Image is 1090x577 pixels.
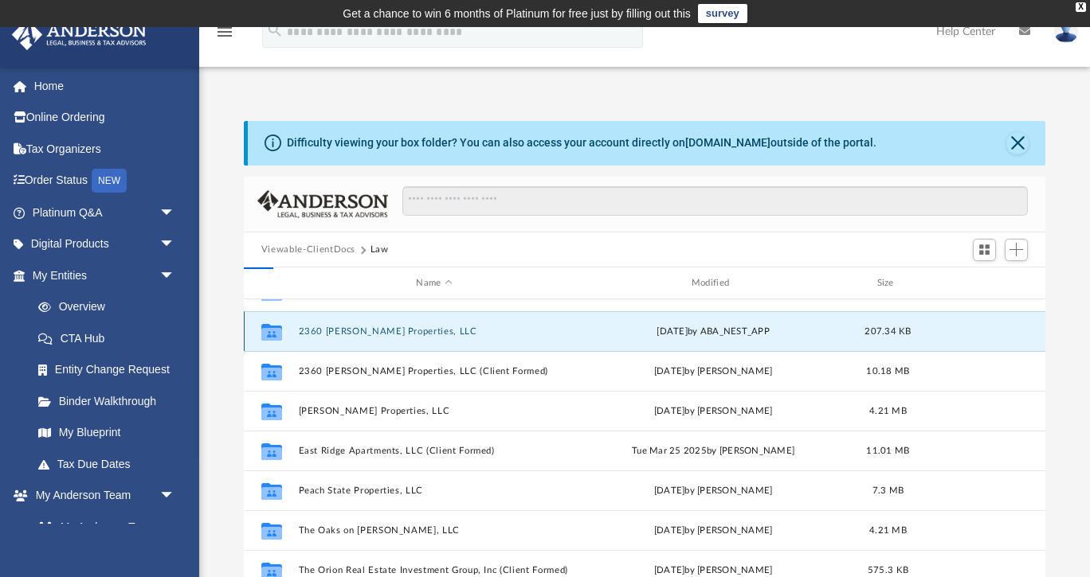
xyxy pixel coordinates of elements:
[266,21,284,39] i: search
[11,70,199,102] a: Home
[298,446,570,456] button: East Ridge Apartments, LLC (Client Formed)
[927,276,1038,290] div: id
[869,407,907,415] span: 4.21 MB
[298,366,570,376] button: 2360 [PERSON_NAME] Properties, LLC (Client Formed)
[11,133,199,165] a: Tax Organizers
[22,511,183,543] a: My Anderson Team
[298,525,570,536] button: The Oaks on [PERSON_NAME], LLC
[11,165,199,197] a: Order StatusNEW
[577,524,849,538] div: [DATE] by [PERSON_NAME]
[159,259,191,292] span: arrow_drop_down
[1054,20,1078,43] img: User Pic
[7,19,151,50] img: Anderson Advisors Platinum Portal
[856,276,919,290] div: Size
[343,4,691,23] div: Get a chance to win 6 months of Platinum for free just by filling out this
[577,276,849,290] div: Modified
[866,367,909,376] span: 10.18 MB
[297,276,570,290] div: Name
[698,4,747,23] a: survey
[869,526,907,535] span: 4.21 MB
[1076,2,1086,12] div: close
[298,326,570,337] button: 2360 [PERSON_NAME] Properties, LLC
[11,480,191,512] a: My Anderson Teamarrow_drop_down
[159,197,191,229] span: arrow_drop_down
[92,169,127,193] div: NEW
[11,228,199,260] a: Digital Productsarrow_drop_down
[577,484,849,498] div: [DATE] by [PERSON_NAME]
[298,485,570,496] button: Peach State Properties, LLC
[298,565,570,575] button: The Orion Real Estate Investment Group, Inc (Client Formed)
[11,259,199,291] a: My Entitiesarrow_drop_down
[22,291,199,323] a: Overview
[287,135,876,151] div: Difficulty viewing your box folder? You can also access your account directly on outside of the p...
[215,22,234,41] i: menu
[261,243,355,257] button: Viewable-ClientDocs
[22,417,191,449] a: My Blueprint
[402,186,1029,216] input: Search files and folders
[577,365,849,379] div: [DATE] by [PERSON_NAME]
[1006,132,1029,154] button: Close
[577,404,849,419] div: [DATE] by [PERSON_NAME]
[866,446,909,455] span: 11.01 MB
[159,480,191,513] span: arrow_drop_down
[22,354,199,386] a: Entity Change Request
[973,239,997,261] button: Switch to Grid View
[868,566,908,575] span: 575.3 KB
[215,30,234,41] a: menu
[159,228,191,261] span: arrow_drop_down
[22,322,199,354] a: CTA Hub
[371,243,389,257] button: Law
[11,197,199,228] a: Platinum Q&Aarrow_drop_down
[1005,239,1029,261] button: Add
[577,325,849,339] div: [DATE] by ABA_NEST_APP
[251,276,291,290] div: id
[298,406,570,416] button: [PERSON_NAME] Properties, LLC
[577,444,849,458] div: Tue Mar 25 2025 by [PERSON_NAME]
[685,136,770,149] a: [DOMAIN_NAME]
[872,486,904,495] span: 7.3 MB
[22,448,199,480] a: Tax Due Dates
[22,385,199,417] a: Binder Walkthrough
[865,327,911,336] span: 207.34 KB
[11,102,199,134] a: Online Ordering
